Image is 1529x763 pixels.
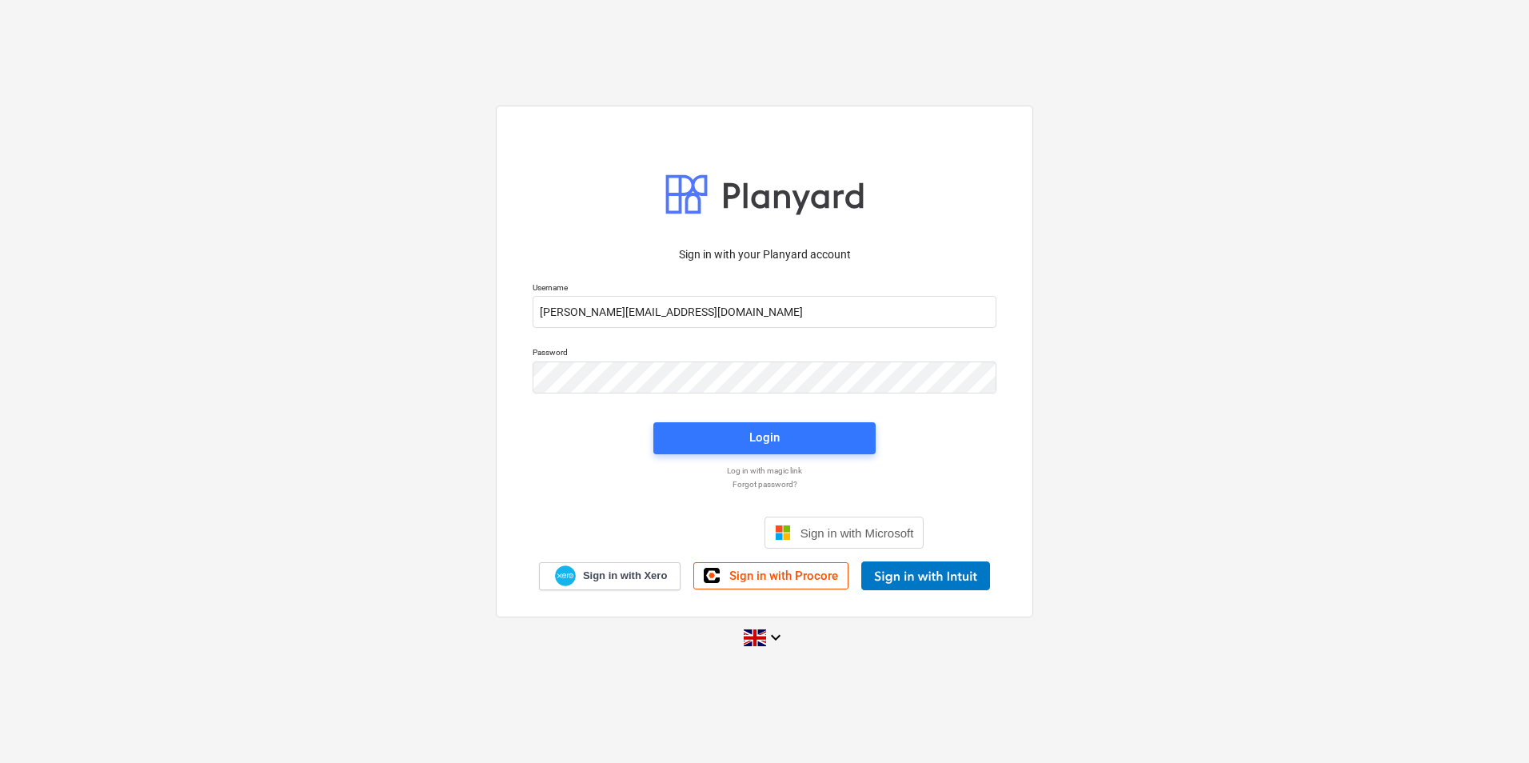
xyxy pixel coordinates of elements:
[766,628,785,647] i: keyboard_arrow_down
[555,565,576,587] img: Xero logo
[800,526,914,540] span: Sign in with Microsoft
[533,347,996,361] p: Password
[539,562,681,590] a: Sign in with Xero
[533,282,996,296] p: Username
[693,562,848,589] a: Sign in with Procore
[525,465,1004,476] a: Log in with magic link
[729,569,838,583] span: Sign in with Procore
[533,296,996,328] input: Username
[525,479,1004,489] a: Forgot password?
[1449,686,1529,763] iframe: Chat Widget
[597,515,760,550] iframe: Sign in with Google Button
[653,422,876,454] button: Login
[749,427,780,448] div: Login
[533,246,996,263] p: Sign in with your Planyard account
[583,569,667,583] span: Sign in with Xero
[775,525,791,541] img: Microsoft logo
